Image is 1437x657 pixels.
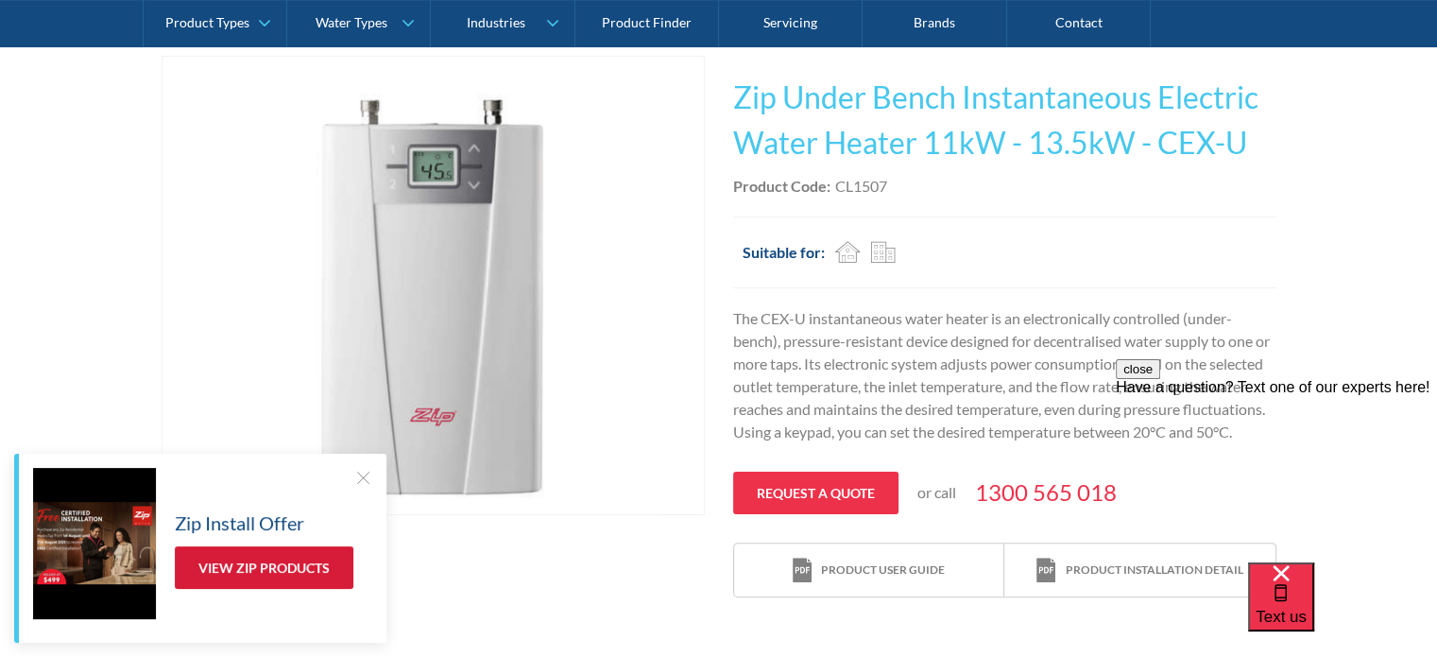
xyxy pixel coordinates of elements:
a: print iconProduct installation detail [1004,544,1274,597]
iframe: podium webchat widget bubble [1248,562,1437,657]
div: Product Types [165,15,249,31]
div: Water Types [316,15,387,31]
img: Zip Install Offer [33,468,156,619]
div: Industries [466,15,524,31]
a: print iconProduct user guide [734,544,1004,597]
h1: Zip Under Bench Instantaneous Electric Water Heater 11kW - 13.5kW - CEX-U [733,75,1276,165]
iframe: podium webchat widget prompt [1116,359,1437,586]
div: CL1507 [835,175,887,198]
img: print icon [793,558,812,583]
a: 1300 565 018 [975,475,1117,510]
a: open lightbox [162,56,705,515]
img: Zip Under Bench Instantaneous Electric Water Heater 11kW - 13.5kW - CEX-U [204,57,662,514]
p: or call [917,481,956,504]
h5: Zip Install Offer [175,509,304,537]
h2: Suitable for: [743,241,825,264]
strong: Product Code: [733,177,830,195]
div: Product user guide [821,562,945,579]
img: print icon [1036,558,1055,583]
a: View Zip Products [175,546,353,589]
div: Product installation detail [1065,562,1242,579]
a: Request a quote [733,472,898,514]
p: The CEX-U instantaneous water heater is an electronically controlled (under-bench), pressure-resi... [733,307,1276,443]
